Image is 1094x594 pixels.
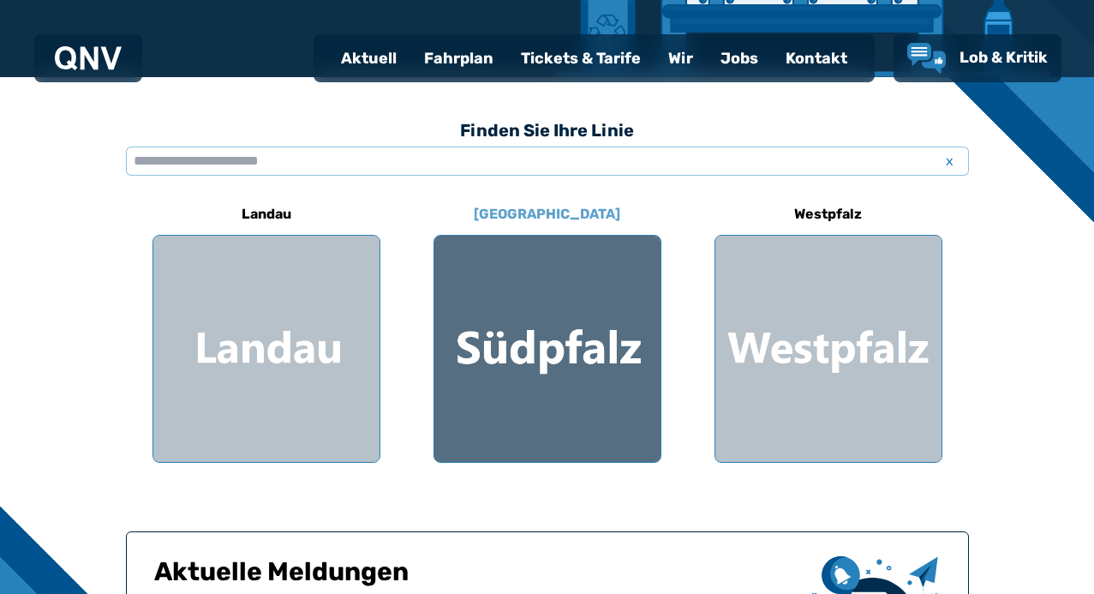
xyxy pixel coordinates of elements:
a: Jobs [707,36,772,81]
h6: [GEOGRAPHIC_DATA] [467,201,627,228]
a: Westpfalz Region Westpfalz [714,194,942,463]
a: Wir [655,36,707,81]
h6: Landau [235,201,298,228]
a: [GEOGRAPHIC_DATA] Region Südpfalz [433,194,661,463]
a: Tickets & Tarife [507,36,655,81]
span: x [938,151,962,171]
a: Landau Region Landau [152,194,380,463]
a: Fahrplan [410,36,507,81]
img: QNV Logo [55,46,122,70]
a: QNV Logo [55,41,122,75]
a: Lob & Kritik [907,43,1048,74]
h6: Westpfalz [787,201,869,228]
a: Kontakt [772,36,861,81]
a: Aktuell [327,36,410,81]
h3: Finden Sie Ihre Linie [126,111,969,149]
span: Lob & Kritik [959,48,1048,67]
